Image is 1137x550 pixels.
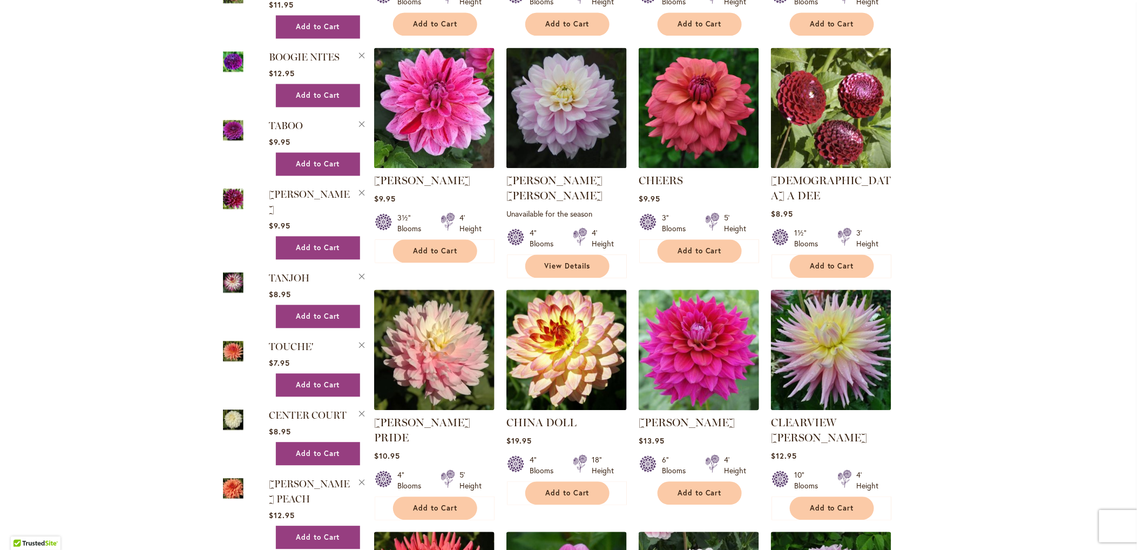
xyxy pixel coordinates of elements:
[530,227,560,249] div: 4" Blooms
[393,239,477,263] button: Add to Cart
[397,212,428,234] div: 3½" Blooms
[276,15,360,38] button: Add to Cart
[771,160,891,170] a: CHICK A DEE
[658,481,742,505] button: Add to Cart
[223,49,243,73] img: BOOGIE NITES
[269,137,290,147] span: $9.95
[223,339,243,365] a: TOUCHE'
[296,533,340,542] span: Add to Cart
[525,481,610,505] button: Add to Cart
[223,49,243,76] a: BOOGIE NITES
[374,160,495,170] a: CHA CHING
[724,212,746,234] div: 5' Height
[223,186,243,213] a: NADINE JESSIE
[639,193,660,204] span: $9.95
[525,254,610,278] a: View Details
[658,12,742,36] button: Add to Cart
[678,246,722,256] span: Add to Cart
[223,186,243,211] img: NADINE JESSIE
[296,449,340,458] span: Add to Cart
[856,469,878,491] div: 4' Height
[856,227,878,249] div: 3' Height
[771,290,891,410] img: Clearview Jonas
[525,12,610,36] button: Add to Cart
[506,174,603,202] a: [PERSON_NAME] [PERSON_NAME]
[544,261,591,271] span: View Details
[639,402,759,412] a: CHLOE JANAE
[269,51,340,63] a: BOOGIE NITES
[506,160,627,170] a: CHARLOTTE MAE
[276,442,360,465] button: Add to Cart
[545,488,590,498] span: Add to Cart
[296,22,340,31] span: Add to Cart
[771,48,891,168] img: CHICK A DEE
[374,174,470,187] a: [PERSON_NAME]
[374,290,495,410] img: CHILSON'S PRIDE
[639,160,759,170] a: CHEERS
[506,402,627,412] a: CHINA DOLL
[810,19,854,29] span: Add to Cart
[269,120,303,132] a: TABOO
[269,426,291,437] span: $8.95
[506,48,627,168] img: CHARLOTTE MAE
[296,159,340,169] span: Add to Cart
[678,19,722,29] span: Add to Cart
[724,454,746,476] div: 4' Height
[223,118,243,142] img: TABOO
[276,305,360,328] button: Add to Cart
[223,339,243,363] img: TOUCHE'
[296,243,340,252] span: Add to Cart
[223,476,243,502] a: Sherwood's Peach
[790,254,874,278] button: Add to Cart
[790,12,874,36] button: Add to Cart
[269,220,290,231] span: $9.95
[397,469,428,491] div: 4" Blooms
[223,118,243,144] a: TABOO
[269,341,314,353] a: TOUCHE'
[413,504,457,513] span: Add to Cart
[771,209,793,219] span: $8.95
[506,435,532,446] span: $19.95
[393,497,477,520] button: Add to Cart
[8,512,38,542] iframe: Launch Accessibility Center
[269,189,350,216] a: [PERSON_NAME]
[413,19,457,29] span: Add to Cart
[771,174,891,202] a: [DEMOGRAPHIC_DATA] A DEE
[374,48,495,168] img: CHA CHING
[276,152,360,176] button: Add to Cart
[276,84,360,107] button: Add to Cart
[506,290,627,410] img: CHINA DOLL
[810,261,854,271] span: Add to Cart
[592,227,614,249] div: 4' Height
[790,497,874,520] button: Add to Cart
[269,410,347,421] a: CENTER COURT
[276,526,360,549] button: Add to Cart
[639,435,665,446] span: $13.95
[296,380,340,390] span: Add to Cart
[276,236,360,259] button: Add to Cart
[771,451,797,461] span: $12.95
[296,312,340,321] span: Add to Cart
[459,469,482,491] div: 5' Height
[413,246,457,256] span: Add to Cart
[276,373,360,397] button: Add to Cart
[639,48,759,168] img: CHEERS
[374,451,400,461] span: $10.95
[223,407,243,434] a: CENTER COURT
[658,239,742,263] button: Add to Cart
[662,212,692,234] div: 3" Blooms
[545,19,590,29] span: Add to Cart
[639,416,735,429] a: [PERSON_NAME]
[506,416,577,429] a: CHINA DOLL
[269,68,295,78] span: $12.95
[771,402,891,412] a: Clearview Jonas
[269,478,350,505] a: [PERSON_NAME] PEACH
[459,212,482,234] div: 4' Height
[374,416,470,444] a: [PERSON_NAME] PRIDE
